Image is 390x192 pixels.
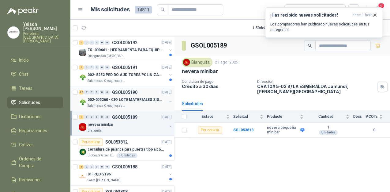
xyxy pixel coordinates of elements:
[84,65,89,70] div: 0
[308,44,312,48] span: search
[19,57,29,63] span: Inicio
[253,23,292,33] div: 1 - 50 de 8636
[182,79,252,84] p: Condición de pago
[88,147,164,152] p: cerradura de palanca para puertas tipo alcoba marca yale
[95,65,99,70] div: 0
[100,165,104,169] div: 0
[161,40,172,46] p: [DATE]
[7,174,63,186] a: Remisiones
[257,79,375,84] p: Dirección
[89,115,94,119] div: 0
[267,114,298,119] span: Producto
[112,65,137,70] p: GSOL005191
[88,47,164,53] p: EX -000661 - HERRAMIENTA PARA EQUIPO MECANICO PLAN
[79,148,86,156] img: Company Logo
[161,164,172,170] p: [DATE]
[19,85,32,92] span: Tareas
[182,100,203,107] div: Solicitudes
[95,40,99,45] div: 0
[7,125,63,136] a: Negociaciones
[161,65,172,71] p: [DATE]
[112,90,137,94] p: GSOL005190
[79,89,173,108] a: 18 0 0 0 0 0 GSOL005190[DATE] Company Logo002-005260 - CIO LOTE MATERIALES SISTEMA HIDRAULICSalam...
[182,84,252,89] p: Crédito a 30 días
[307,114,344,119] span: Cantidad
[288,6,301,13] div: Todas
[182,68,218,75] p: nevera minibar
[84,90,89,94] div: 0
[23,32,63,43] p: Ferretería [GEOGRAPHIC_DATA][PERSON_NAME]
[7,97,63,108] a: Solicitudes
[105,90,110,94] div: 0
[70,136,174,161] a: Por cotizarSOL053812[DATE] Company Logocerradura de palanca para puertas tipo alcoba marca yaleBi...
[79,165,84,169] div: 2
[105,65,110,70] div: 0
[161,114,172,120] p: [DATE]
[79,40,84,45] div: 1
[7,153,63,171] a: Órdenes de Compra
[182,58,212,67] div: Blanquita
[112,165,137,169] p: GSOL005188
[105,165,110,169] div: 0
[23,22,63,31] p: Yeison [PERSON_NAME]
[352,13,373,18] span: hace 1 hora
[79,98,86,106] img: Company Logo
[191,41,228,50] h3: GSOL005189
[233,128,253,132] a: SOL053813
[198,126,222,134] div: Por cotizar
[79,90,84,94] div: 18
[88,79,126,83] p: Salamanca Oleaginosas SAS
[353,111,366,123] th: Docs
[7,7,39,15] img: Logo peakr
[366,114,378,119] span: # COTs
[19,176,42,183] span: Remisiones
[19,141,33,148] span: Cotizar
[19,99,40,106] span: Solicitudes
[378,3,384,9] span: 4
[88,128,102,133] p: Blanquita
[270,21,377,33] p: Los compradores han publicado nuevas solicitudes en tus categorías.
[84,115,89,119] div: 0
[95,115,99,119] div: 0
[95,165,99,169] div: 0
[161,139,172,145] p: [DATE]
[190,111,233,123] th: Estado
[8,27,19,38] img: Company Logo
[88,153,115,158] p: BioCosta Green Energy S.A.S
[265,7,383,38] button: ¡Has recibido nuevas solicitudes!hace 1 hora Los compradores han publicado nuevas solicitudes en ...
[190,114,225,119] span: Estado
[233,111,267,123] th: Solicitud
[100,115,104,119] div: 0
[100,40,104,45] div: 0
[95,90,99,94] div: 0
[372,4,383,15] button: 4
[270,13,350,18] h3: ¡Has recibido nuevas solicitudes!
[100,90,104,94] div: 0
[88,54,126,59] p: Oleaginosas [GEOGRAPHIC_DATA][PERSON_NAME]
[79,39,173,59] a: 1 0 0 0 0 0 GSOL005192[DATE] Company LogoEX -000661 - HERRAMIENTA PARA EQUIPO MECANICO PLANOleagi...
[79,163,173,183] a: 2 0 0 0 0 0 GSOL005188[DATE] Company Logo01-RQU-2195Santa [PERSON_NAME]
[19,113,42,120] span: Licitaciones
[79,173,86,180] img: Company Logo
[79,65,84,70] div: 2
[307,125,349,130] b: 1
[105,140,128,144] p: SOL053812
[112,115,137,119] p: GSOL005189
[88,171,111,177] p: 01-RQU-2195
[105,115,110,119] div: 0
[7,139,63,151] a: Cotizar
[215,60,238,65] p: 27 ago, 2025
[366,111,390,123] th: # COTs
[183,59,190,66] img: Company Logo
[84,40,89,45] div: 0
[7,83,63,94] a: Tareas
[7,54,63,66] a: Inicio
[88,122,113,128] p: nevera minibar
[79,115,84,119] div: 1
[88,72,164,78] p: 002- 5252 PEDIDO AUDITORES POLINIZACIÓN
[19,127,47,134] span: Negociaciones
[89,90,94,94] div: 0
[19,156,57,169] span: Órdenes de Compra
[135,6,152,13] span: 14811
[84,165,89,169] div: 0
